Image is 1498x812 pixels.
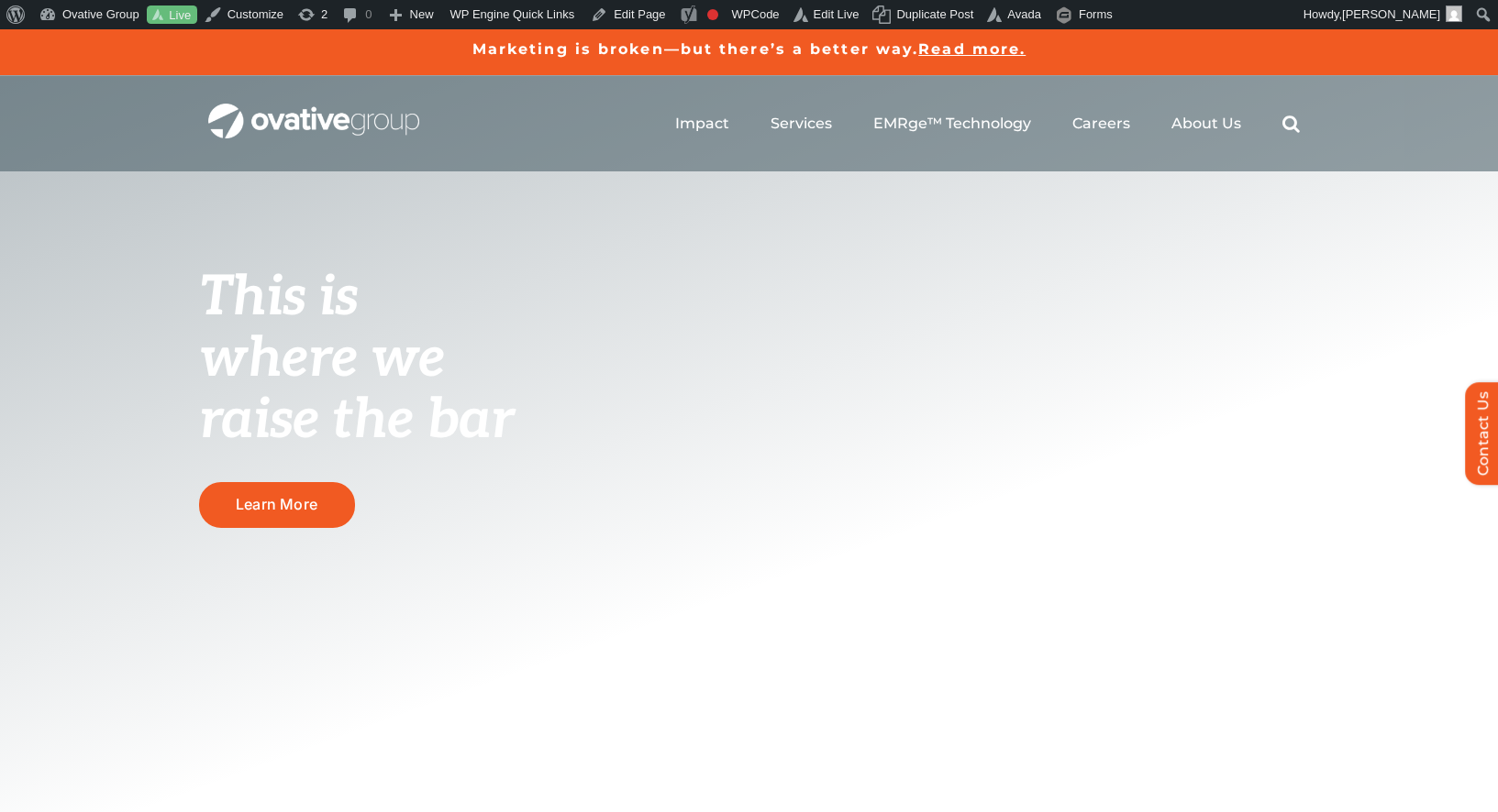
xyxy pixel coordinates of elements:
[208,102,419,119] a: OG_Full_horizontal_WHT
[675,94,1300,153] nav: Menu
[1342,7,1440,21] span: [PERSON_NAME]
[199,265,359,331] span: This is
[675,115,729,133] a: Impact
[1072,115,1130,133] a: Careers
[707,9,718,20] div: Focus keyphrase not set
[1171,115,1241,133] a: About Us
[918,40,1026,58] a: Read more.
[472,40,919,58] a: Marketing is broken—but there’s a better way.
[873,115,1031,133] a: EMRge™ Technology
[147,5,197,25] a: Live
[236,496,317,513] span: Learn More
[1282,115,1300,133] a: Search
[199,482,355,527] a: Learn More
[199,326,514,454] span: where we raise the bar
[771,115,832,133] a: Services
